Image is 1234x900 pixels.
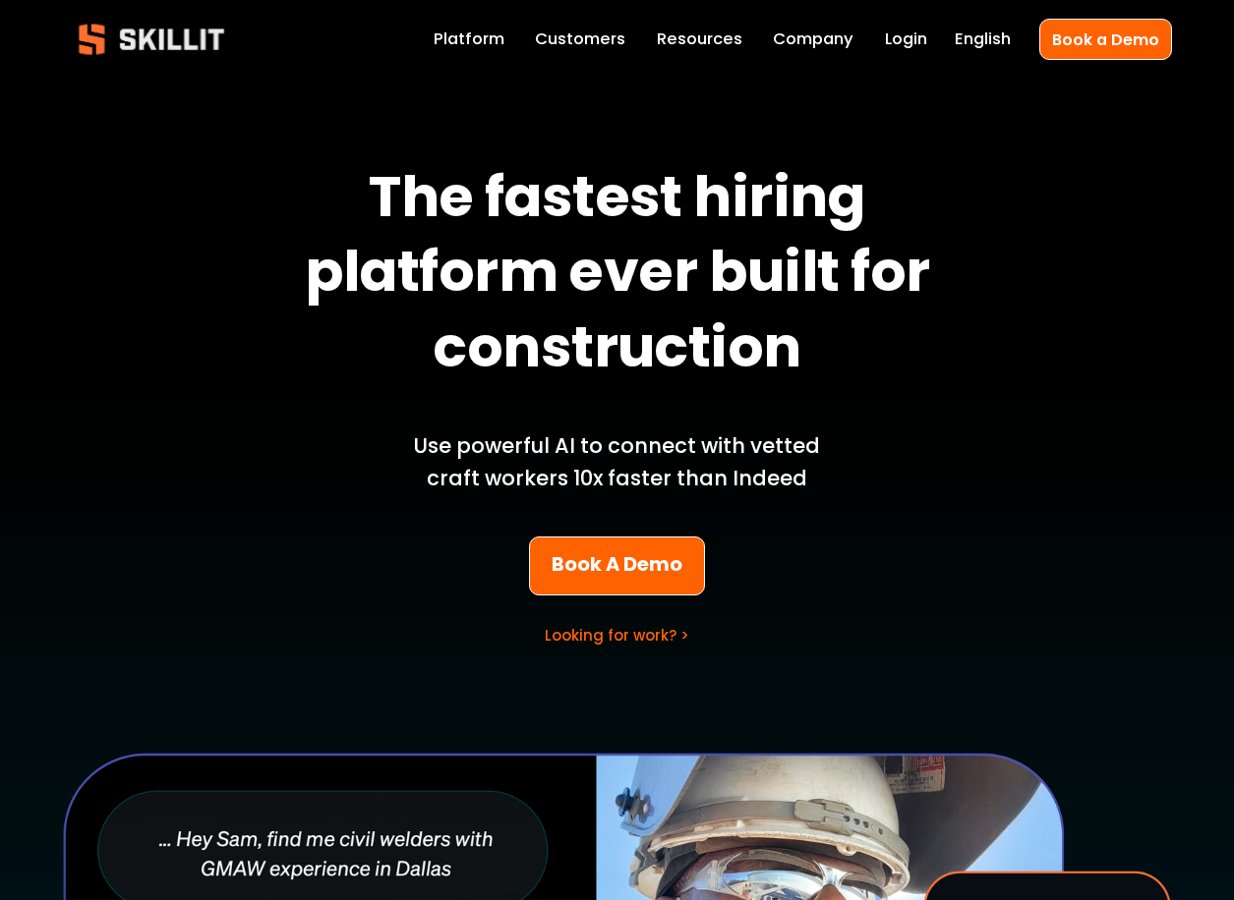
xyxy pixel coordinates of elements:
[773,26,853,53] a: Company
[885,26,927,53] a: Login
[657,28,742,52] span: Resources
[535,26,625,53] a: Customers
[657,26,742,53] a: folder dropdown
[955,26,1011,53] div: language picker
[955,28,1011,52] span: English
[62,10,241,69] img: Skillit
[1039,19,1172,59] a: Book a Demo
[388,429,845,495] p: Use powerful AI to connect with vetted craft workers 10x faster than Indeed
[545,625,689,646] a: Looking for work? >
[305,154,941,401] strong: The fastest hiring platform ever built for construction
[434,26,504,53] a: Platform
[529,536,705,595] a: Book A Demo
